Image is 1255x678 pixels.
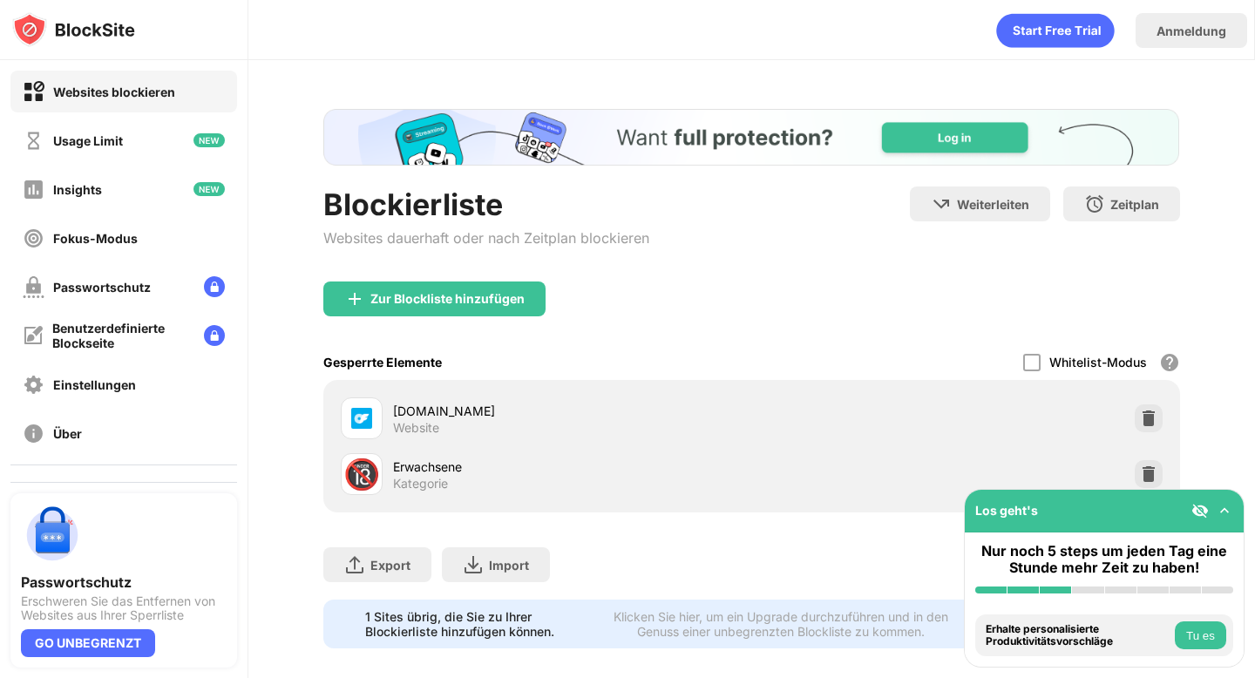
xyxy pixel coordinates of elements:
div: Nur noch 5 steps um jeden Tag eine Stunde mehr Zeit zu haben! [975,543,1233,576]
div: Zeitplan [1110,197,1159,212]
div: 1 Sites übrig, die Sie zu Ihrer Blockierliste hinzufügen können. [365,609,581,639]
div: Weiterleiten [957,197,1029,212]
img: new-icon.svg [193,133,225,147]
img: push-password-protection.svg [21,504,84,566]
img: lock-menu.svg [204,325,225,346]
img: settings-off.svg [23,374,44,396]
img: time-usage-off.svg [23,130,44,152]
img: insights-off.svg [23,179,44,200]
div: Über [53,426,82,441]
div: Blockierliste [323,186,649,222]
div: animation [996,13,1115,48]
div: Fokus-Modus [53,231,138,246]
div: Zur Blockliste hinzufügen [370,292,525,306]
div: Erwachsene [393,458,751,476]
img: about-off.svg [23,423,44,444]
div: Klicken Sie hier, um ein Upgrade durchzuführen und in den Genuss einer unbegrenzten Blockliste zu... [592,609,968,639]
img: omni-setup-toggle.svg [1216,502,1233,519]
div: Einstellungen [53,377,136,392]
img: block-on.svg [23,81,44,103]
img: focus-off.svg [23,227,44,249]
div: Kategorie [393,476,448,492]
div: Websites dauerhaft oder nach Zeitplan blockieren [323,229,649,247]
div: GO UNBEGRENZT [21,629,155,657]
div: Websites blockieren [53,85,175,99]
div: Erschweren Sie das Entfernen von Websites aus Ihrer Sperrliste [21,594,227,622]
div: Anmeldung [1157,24,1226,38]
div: Erhalte personalisierte Produktivitätsvorschläge [986,623,1170,648]
div: Export [370,558,410,573]
img: logo-blocksite.svg [12,12,135,47]
div: Usage Limit [53,133,123,148]
div: [DOMAIN_NAME] [393,402,751,420]
div: Website [393,420,439,436]
img: lock-menu.svg [204,276,225,297]
div: Los geht's [975,503,1038,518]
div: Passwortschutz [53,280,151,295]
img: customize-block-page-off.svg [23,325,44,346]
div: Import [489,558,529,573]
div: Insights [53,182,102,197]
img: new-icon.svg [193,182,225,196]
div: Benutzerdefinierte Blockseite [52,321,190,350]
img: password-protection-off.svg [23,276,44,298]
div: Passwortschutz [21,573,227,591]
div: Whitelist-Modus [1049,355,1147,370]
div: Gesperrte Elemente [323,355,442,370]
img: eye-not-visible.svg [1191,502,1209,519]
iframe: Banner [323,109,1179,166]
div: 🔞 [343,457,380,492]
button: Tu es [1175,621,1226,649]
img: favicons [351,408,372,429]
